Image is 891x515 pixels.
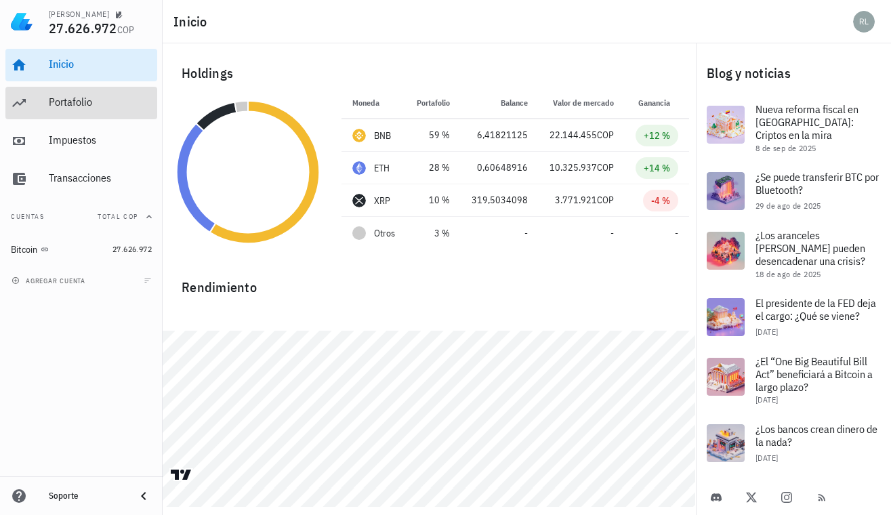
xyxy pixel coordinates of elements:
span: 22.144.455 [550,129,597,141]
button: CuentasTotal COP [5,201,157,233]
span: [DATE] [755,394,778,405]
div: Holdings [171,52,688,95]
a: El presidente de la FED deja el cargo: ¿Qué se viene? [DATE] [696,287,891,347]
span: 27.626.972 [49,19,117,37]
div: [PERSON_NAME] [49,9,109,20]
span: - [675,227,678,239]
div: BNB-icon [352,129,366,142]
div: Impuestos [49,133,152,146]
th: Valor de mercado [539,87,625,119]
div: Portafolio [49,96,152,108]
span: ¿El “One Big Beautiful Bill Act” beneficiará a Bitcoin a largo plazo? [755,354,873,394]
div: +12 % [644,129,670,142]
span: 27.626.972 [112,244,152,254]
div: Bitcoin [11,244,38,255]
a: ¿Los aranceles [PERSON_NAME] pueden desencadenar una crisis? 18 de ago de 2025 [696,221,891,287]
div: BNB [374,129,392,142]
span: COP [117,24,135,36]
span: - [524,227,528,239]
a: Portafolio [5,87,157,119]
div: Blog y noticias [696,52,891,95]
span: [DATE] [755,453,778,463]
div: XRP-icon [352,194,366,207]
div: ETH [374,161,390,175]
span: 3.771.921 [555,194,597,206]
span: Total COP [98,212,138,221]
div: +14 % [644,161,670,175]
div: -4 % [651,194,670,207]
span: ¿Se puede transferir BTC por Bluetooth? [755,170,879,197]
span: COP [597,194,614,206]
div: Inicio [49,58,152,70]
span: ¿Los aranceles [PERSON_NAME] pueden desencadenar una crisis? [755,228,865,268]
div: Transacciones [49,171,152,184]
span: Otros [374,226,395,241]
span: Ganancia [638,98,678,108]
span: 18 de ago de 2025 [755,269,821,279]
span: 10.325.937 [550,161,597,173]
a: ¿El “One Big Beautiful Bill Act” beneficiará a Bitcoin a largo plazo? [DATE] [696,347,891,413]
span: COP [597,161,614,173]
span: 8 de sep de 2025 [755,143,816,153]
button: agregar cuenta [8,274,91,287]
div: XRP [374,194,391,207]
a: ¿Se puede transferir BTC por Bluetooth? 29 de ago de 2025 [696,161,891,221]
span: ¿Los bancos crean dinero de la nada? [755,422,877,449]
a: Impuestos [5,125,157,157]
th: Moneda [341,87,406,119]
span: 29 de ago de 2025 [755,201,821,211]
a: Charting by TradingView [169,468,193,481]
h1: Inicio [173,11,213,33]
th: Portafolio [406,87,461,119]
a: Inicio [5,49,157,81]
a: Bitcoin 27.626.972 [5,233,157,266]
a: Nueva reforma fiscal en [GEOGRAPHIC_DATA]: Criptos en la mira 8 de sep de 2025 [696,95,891,161]
span: Nueva reforma fiscal en [GEOGRAPHIC_DATA]: Criptos en la mira [755,102,858,142]
span: El presidente de la FED deja el cargo: ¿Qué se viene? [755,296,876,323]
a: Transacciones [5,163,157,195]
span: COP [597,129,614,141]
div: 10 % [417,193,450,207]
div: ETH-icon [352,161,366,175]
div: Rendimiento [171,266,688,298]
div: 319,5034098 [472,193,528,207]
span: - [610,227,614,239]
img: LedgiFi [11,11,33,33]
div: Soporte [49,491,125,501]
th: Balance [461,87,539,119]
div: 6,41821125 [472,128,528,142]
div: 59 % [417,128,450,142]
div: 0,60648916 [472,161,528,175]
span: agregar cuenta [14,276,85,285]
div: avatar [853,11,875,33]
div: 28 % [417,161,450,175]
span: [DATE] [755,327,778,337]
a: ¿Los bancos crean dinero de la nada? [DATE] [696,413,891,473]
div: 3 % [417,226,450,241]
